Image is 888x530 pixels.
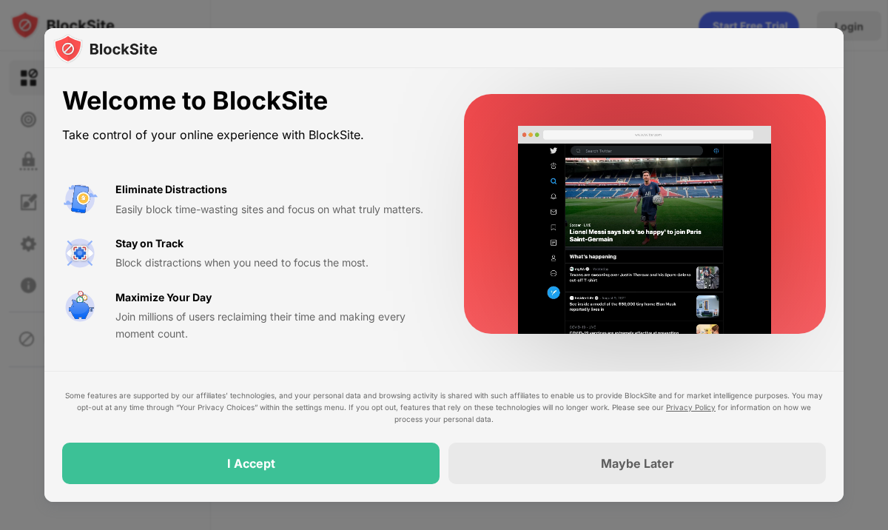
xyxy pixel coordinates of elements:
a: Privacy Policy [666,403,716,412]
img: logo-blocksite.svg [53,34,158,64]
div: Maybe Later [601,456,674,471]
img: value-avoid-distractions.svg [62,181,98,217]
div: Easily block time-wasting sites and focus on what truly matters. [115,201,428,218]
div: I Accept [227,456,275,471]
img: value-safe-time.svg [62,289,98,325]
div: Eliminate Distractions [115,181,227,198]
img: value-focus.svg [62,235,98,271]
div: Stay on Track [115,235,184,252]
div: Welcome to BlockSite [62,86,428,116]
div: Take control of your online experience with BlockSite. [62,124,428,146]
div: Join millions of users reclaiming their time and making every moment count. [115,309,428,342]
div: Some features are supported by our affiliates’ technologies, and your personal data and browsing ... [62,389,826,425]
div: Maximize Your Day [115,289,212,306]
div: Block distractions when you need to focus the most. [115,255,428,271]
